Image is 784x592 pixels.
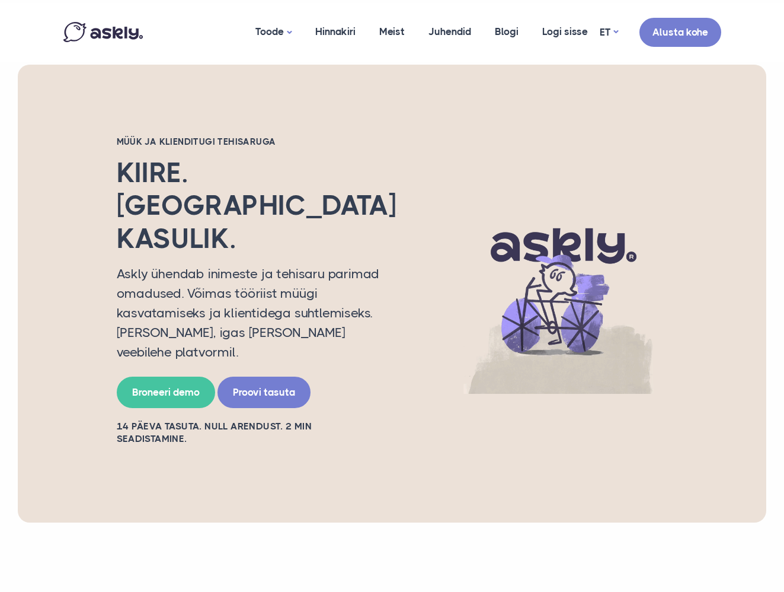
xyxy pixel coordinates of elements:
[303,3,367,61] a: Hinnakiri
[117,136,380,148] h2: Müük ja klienditugi tehisaruga
[398,193,718,394] img: AI multilingual chat
[117,157,380,255] h2: Kiire. [GEOGRAPHIC_DATA]. Kasulik.
[217,377,311,408] a: Proovi tasuta
[117,264,380,362] p: Askly ühendab inimeste ja tehisaru parimad omadused. Võimas tööriist müügi kasvatamiseks ja klien...
[600,24,618,41] a: ET
[244,3,303,62] a: Toode
[63,22,143,42] img: Askly
[639,18,721,47] a: Alusta kohe
[530,3,600,61] a: Logi sisse
[117,377,215,408] a: Broneeri demo
[117,420,380,445] h2: 14 PÄEVA TASUTA. NULL ARENDUST. 2 MIN SEADISTAMINE.
[417,3,483,61] a: Juhendid
[483,3,530,61] a: Blogi
[367,3,417,61] a: Meist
